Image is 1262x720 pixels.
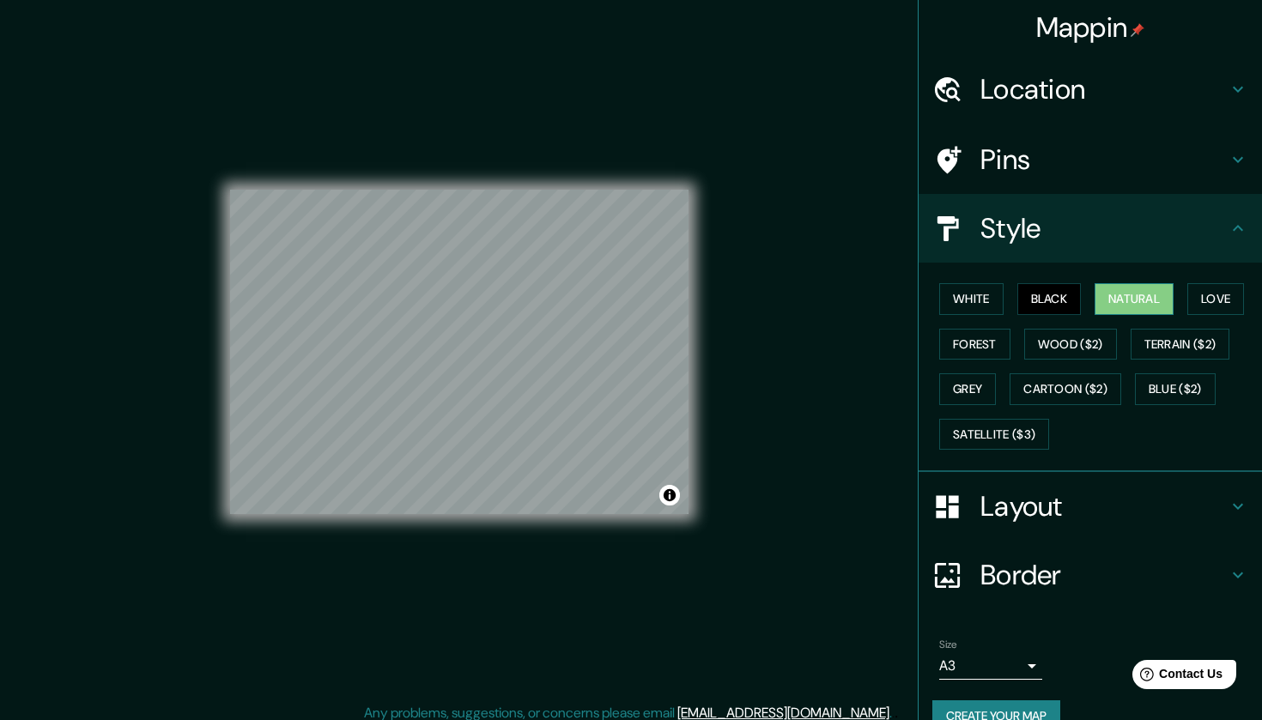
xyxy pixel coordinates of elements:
h4: Style [980,211,1228,245]
h4: Pins [980,142,1228,177]
button: Black [1017,283,1082,315]
canvas: Map [230,190,689,514]
button: White [939,283,1004,315]
h4: Layout [980,489,1228,523]
div: Style [919,194,1262,263]
label: Size [939,638,957,652]
button: Satellite ($3) [939,419,1049,451]
div: Border [919,541,1262,609]
iframe: Help widget launcher [1109,653,1243,701]
div: Pins [919,125,1262,194]
div: A3 [939,652,1042,680]
h4: Mappin [1036,10,1145,45]
div: Layout [919,472,1262,541]
button: Wood ($2) [1024,329,1117,360]
button: Love [1187,283,1244,315]
h4: Border [980,558,1228,592]
button: Toggle attribution [659,485,680,505]
div: Location [919,55,1262,124]
button: Terrain ($2) [1131,329,1230,360]
button: Cartoon ($2) [1010,373,1121,405]
button: Forest [939,329,1010,360]
h4: Location [980,72,1228,106]
button: Blue ($2) [1135,373,1216,405]
img: pin-icon.png [1131,23,1144,37]
button: Natural [1095,283,1174,315]
button: Grey [939,373,996,405]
